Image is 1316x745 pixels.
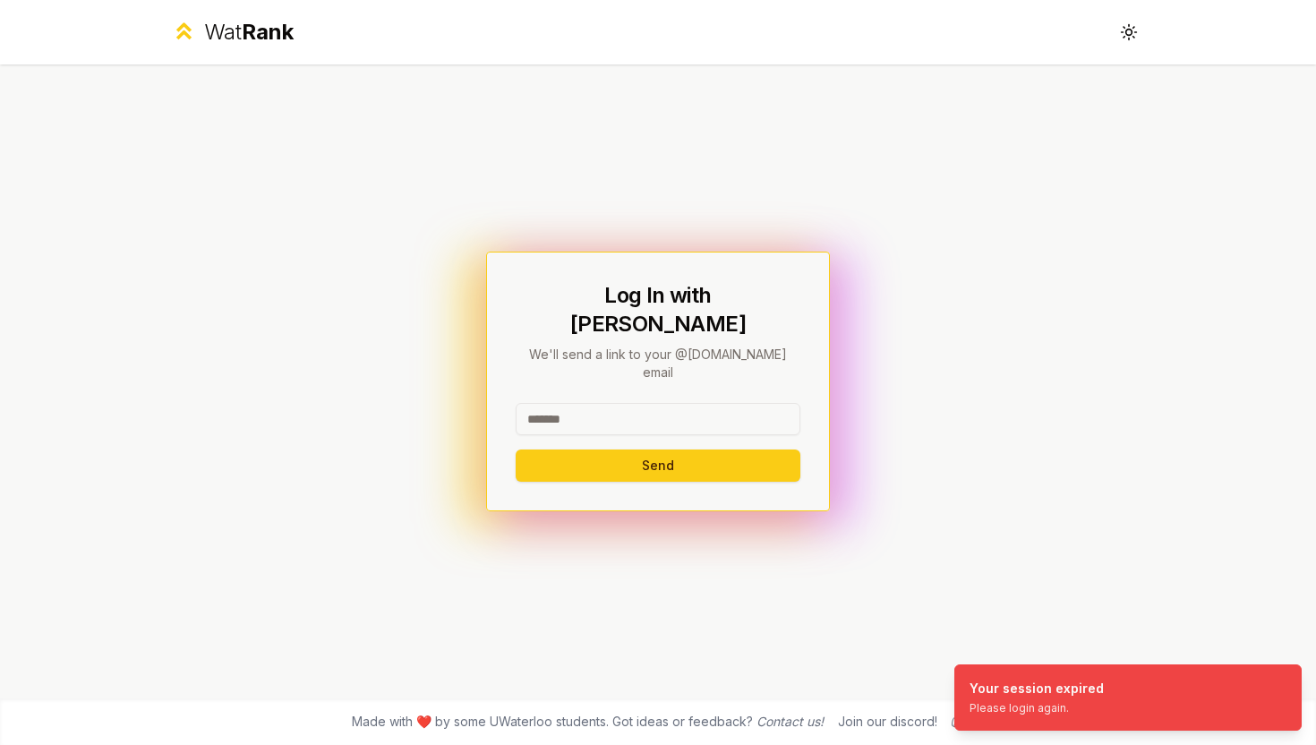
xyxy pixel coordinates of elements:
[204,18,294,47] div: Wat
[516,346,800,381] p: We'll send a link to your @[DOMAIN_NAME] email
[970,680,1104,698] div: Your session expired
[838,713,937,731] div: Join our discord!
[756,714,824,729] a: Contact us!
[352,713,824,731] span: Made with ❤️ by some UWaterloo students. Got ideas or feedback?
[516,450,800,482] button: Send
[516,281,800,338] h1: Log In with [PERSON_NAME]
[171,18,294,47] a: WatRank
[970,701,1104,715] div: Please login again.
[242,19,294,45] span: Rank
